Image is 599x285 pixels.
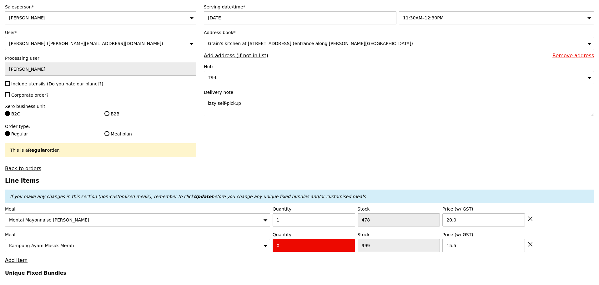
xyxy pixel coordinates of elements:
a: Remove address [552,53,594,59]
span: [PERSON_NAME] [9,15,45,20]
label: B2C [5,111,97,117]
h4: Unique Fixed Bundles [5,270,594,276]
em: If you make any changes in this section (non-customised meals), remember to click before you chan... [10,194,366,199]
input: Meal plan [104,131,109,136]
label: Delivery note [204,89,594,95]
span: Mentai Mayonnaise [PERSON_NAME] [9,217,89,222]
a: Add item [5,257,28,263]
label: Order type: [5,123,196,130]
input: B2B [104,111,109,116]
label: Quantity [273,206,355,212]
span: [PERSON_NAME] ([PERSON_NAME][EMAIL_ADDRESS][DOMAIN_NAME]) [9,41,163,46]
span: 11:30AM–12:30PM [403,15,444,20]
input: B2C [5,111,10,116]
label: Meal [5,232,270,238]
b: Update [194,194,211,199]
label: Serving date/time* [204,4,594,10]
input: Regular [5,131,10,136]
b: Regular [28,148,47,153]
label: User* [5,29,196,36]
span: Kampung Ayam Masak Merah [9,243,74,248]
a: Add address (if not in list) [204,53,268,59]
label: Hub [204,64,594,70]
span: Include utensils (Do you hate our planet?) [11,81,103,86]
label: Price (w/ GST) [442,232,525,238]
span: Grain's kitchen at [STREET_ADDRESS] (entrance along [PERSON_NAME][GEOGRAPHIC_DATA]) [208,41,413,46]
label: Price (w/ GST) [442,206,525,212]
div: This is a order. [10,147,191,153]
input: Serving date [204,11,396,24]
label: B2B [104,111,196,117]
label: Processing user [5,55,196,61]
h3: Line items [5,177,594,184]
label: Regular [5,131,97,137]
label: Xero business unit: [5,103,196,109]
label: Stock [358,206,440,212]
label: Quantity [273,232,355,238]
a: Back to orders [5,165,41,171]
input: Corporate order? [5,92,10,97]
span: TS-L [208,75,217,80]
span: Corporate order? [11,93,48,98]
label: Stock [358,232,440,238]
input: Include utensils (Do you hate our planet?) [5,81,10,86]
label: Address book* [204,29,594,36]
label: Meal [5,206,270,212]
label: Meal plan [104,131,196,137]
label: Salesperson* [5,4,196,10]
